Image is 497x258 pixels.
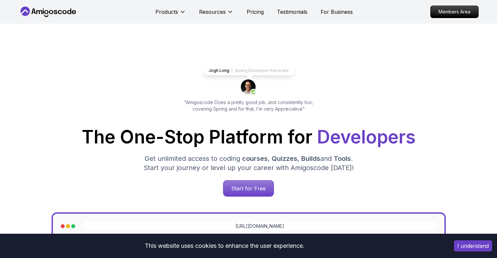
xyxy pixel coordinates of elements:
[175,99,322,112] p: "Amigoscode Does a pretty good job, and consistently too, covering Spring and for that, I'm very ...
[155,8,186,21] button: Products
[247,8,264,16] a: Pricing
[334,155,351,162] span: Tools
[138,154,359,172] p: Get unlimited access to coding , , and . Start your journey or level up your career with Amigosco...
[199,8,234,21] button: Resources
[223,180,274,197] a: Start for Free
[209,68,229,73] p: Jogh Long
[321,8,353,16] a: For Business
[430,6,479,18] a: Members Area
[5,239,444,253] div: This website uses cookies to enhance the user experience.
[155,8,178,16] p: Products
[223,181,274,196] p: Start for Free
[242,155,268,162] span: courses
[272,155,297,162] span: Quizzes
[24,128,473,146] h1: The One-Stop Platform for
[317,126,416,148] span: Developers
[235,68,289,73] p: Spring Developer Advocate
[301,155,320,162] span: Builds
[199,8,226,16] p: Resources
[236,223,284,229] a: [URL][DOMAIN_NAME]
[241,79,257,95] img: josh long
[277,8,307,16] a: Testimonials
[454,240,492,251] button: Accept cookies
